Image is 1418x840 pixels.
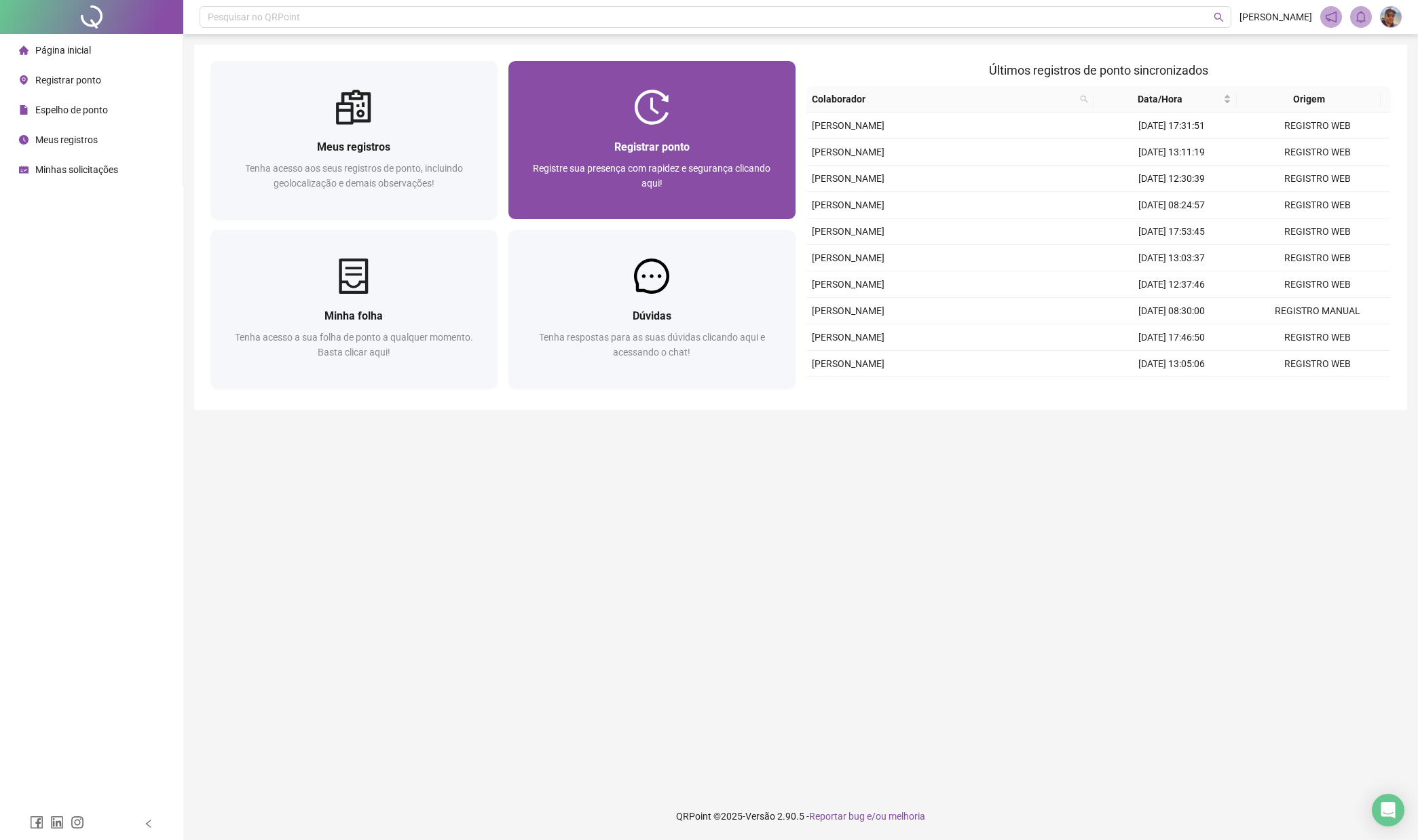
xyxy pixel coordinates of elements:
span: left [144,819,153,828]
span: Espelho de ponto [35,104,108,115]
span: clock-circle [19,135,29,145]
span: linkedin [50,816,64,829]
td: REGISTRO WEB [1245,245,1391,271]
td: [DATE] 13:11:19 [1098,139,1244,166]
span: Tenha respostas para as suas dúvidas clicando aqui e acessando o chat! [539,332,765,358]
img: 45911 [1381,7,1401,27]
span: Minha folha [324,309,383,322]
span: instagram [71,816,84,829]
td: REGISTRO WEB [1245,351,1391,377]
span: [PERSON_NAME] [1239,9,1312,24]
span: Registrar ponto [614,140,690,153]
td: REGISTRO WEB [1245,377,1391,404]
td: [DATE] 17:53:45 [1098,218,1244,245]
footer: QRPoint © 2025 - 2.90.5 - [183,793,1418,840]
span: [PERSON_NAME] [812,332,884,343]
td: REGISTRO WEB [1245,139,1391,166]
span: search [1080,95,1088,103]
span: [PERSON_NAME] [812,120,884,131]
td: [DATE] 17:31:51 [1098,113,1244,139]
td: [DATE] 13:05:06 [1098,351,1244,377]
span: Dúvidas [633,309,671,322]
span: facebook [30,816,43,829]
span: search [1077,89,1091,109]
td: REGISTRO WEB [1245,218,1391,245]
span: file [19,105,29,115]
th: Data/Hora [1094,86,1237,113]
span: [PERSON_NAME] [812,147,884,157]
span: search [1214,12,1224,22]
span: environment [19,75,29,85]
td: REGISTRO WEB [1245,192,1391,218]
div: Open Intercom Messenger [1372,794,1404,826]
td: [DATE] 13:03:37 [1098,245,1244,271]
span: Data/Hora [1099,92,1221,107]
span: Versão [745,811,775,822]
span: [PERSON_NAME] [812,279,884,290]
td: [DATE] 12:05:46 [1098,377,1244,404]
td: [DATE] 08:30:00 [1098,298,1244,324]
span: notification [1325,11,1337,23]
td: [DATE] 17:46:50 [1098,324,1244,351]
a: DúvidasTenha respostas para as suas dúvidas clicando aqui e acessando o chat! [508,230,796,388]
td: REGISTRO WEB [1245,324,1391,351]
td: [DATE] 08:24:57 [1098,192,1244,218]
span: Colaborador [812,92,1075,107]
span: bell [1355,11,1367,23]
span: schedule [19,165,29,174]
span: Reportar bug e/ou melhoria [809,811,925,822]
td: REGISTRO WEB [1245,113,1391,139]
span: [PERSON_NAME] [812,199,884,210]
span: Tenha acesso aos seus registros de ponto, incluindo geolocalização e demais observações! [245,163,463,189]
span: [PERSON_NAME] [812,358,884,369]
th: Origem [1237,86,1381,113]
span: Minhas solicitações [35,164,118,175]
td: [DATE] 12:30:39 [1098,166,1244,192]
a: Registrar pontoRegistre sua presença com rapidez e segurança clicando aqui! [508,61,796,219]
td: REGISTRO WEB [1245,166,1391,192]
td: REGISTRO MANUAL [1245,298,1391,324]
span: home [19,45,29,55]
span: [PERSON_NAME] [812,305,884,316]
a: Meus registrosTenha acesso aos seus registros de ponto, incluindo geolocalização e demais observa... [210,61,498,219]
span: Meus registros [35,134,98,145]
span: Tenha acesso a sua folha de ponto a qualquer momento. Basta clicar aqui! [235,332,473,358]
span: [PERSON_NAME] [812,226,884,237]
span: [PERSON_NAME] [812,173,884,184]
td: [DATE] 12:37:46 [1098,271,1244,298]
span: Registrar ponto [35,75,101,85]
span: Meus registros [317,140,390,153]
span: [PERSON_NAME] [812,252,884,263]
span: Últimos registros de ponto sincronizados [989,63,1208,77]
a: Minha folhaTenha acesso a sua folha de ponto a qualquer momento. Basta clicar aqui! [210,230,498,388]
span: Página inicial [35,45,91,56]
span: Registre sua presença com rapidez e segurança clicando aqui! [533,163,770,189]
td: REGISTRO WEB [1245,271,1391,298]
